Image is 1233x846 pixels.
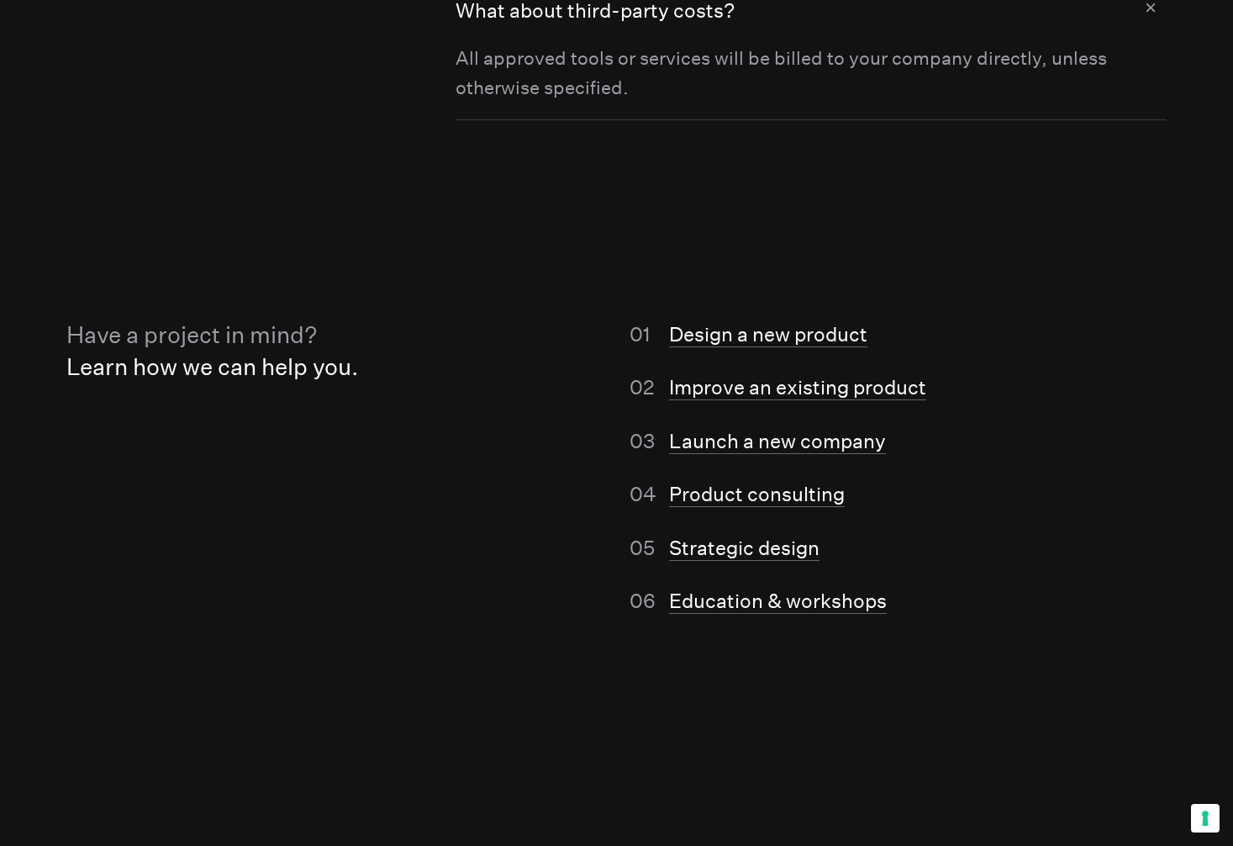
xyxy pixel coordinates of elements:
span: Have a project in mind? [66,322,317,348]
a: Strategic design [669,536,819,561]
h4: Learn how we can help you. [66,320,583,384]
a: Improve an existing product [669,375,926,400]
a: Product consulting [669,482,845,507]
a: Launch a new company [669,429,886,454]
p: All approved tools or services will be billed to your company directly, unless otherwise specified. [456,44,1167,103]
button: Your consent preferences for tracking technologies [1191,804,1220,833]
a: Education & workshops [669,589,887,614]
a: Design a new product [669,322,867,347]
